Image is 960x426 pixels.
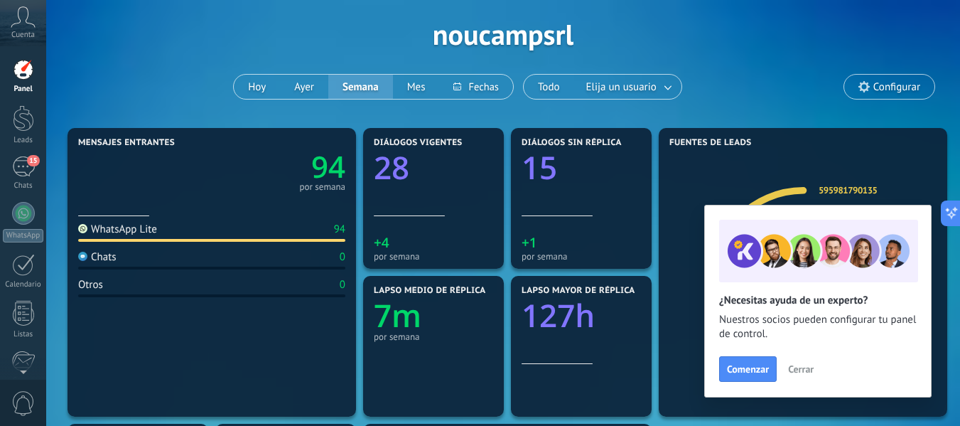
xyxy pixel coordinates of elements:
[522,294,641,336] a: 127h
[374,286,486,296] span: Lapso medio de réplica
[439,75,512,99] button: Fechas
[719,294,917,307] h2: ¿Necesitas ayuda de un experto?
[522,146,557,188] text: 15
[524,75,574,99] button: Todo
[280,75,328,99] button: Ayer
[78,223,157,236] div: WhatsApp Lite
[522,294,595,336] text: 127h
[788,364,814,374] span: Cerrar
[299,183,345,191] div: por semana
[522,138,622,148] span: Diálogos sin réplica
[522,251,641,262] div: por semana
[340,278,345,292] div: 0
[27,155,39,166] span: 15
[11,31,35,40] span: Cuenta
[3,181,44,191] div: Chats
[669,138,752,148] span: Fuentes de leads
[522,233,537,252] text: +1
[328,75,393,99] button: Semana
[311,147,345,187] text: 94
[78,252,87,261] img: Chats
[3,136,44,145] div: Leads
[393,75,440,99] button: Mes
[3,85,44,94] div: Panel
[78,250,117,264] div: Chats
[583,78,659,97] span: Elija un usuario
[873,81,920,93] span: Configurar
[234,75,280,99] button: Hoy
[374,138,463,148] span: Diálogos vigentes
[819,184,877,196] a: 595981790135
[334,223,345,236] div: 94
[719,313,917,341] span: Nuestros socios pueden configurar tu panel de control.
[78,224,87,233] img: WhatsApp Lite
[374,146,409,188] text: 28
[78,138,175,148] span: Mensajes entrantes
[3,280,44,289] div: Calendario
[782,358,820,380] button: Cerrar
[374,233,389,252] text: +4
[522,286,635,296] span: Lapso mayor de réplica
[719,356,777,382] button: Comenzar
[78,278,103,292] div: Otros
[374,294,421,336] text: 7m
[574,75,681,99] button: Elija un usuario
[212,147,345,187] a: 94
[3,229,43,243] div: WhatsApp
[727,364,769,374] span: Comenzar
[3,330,44,339] div: Listas
[340,250,345,264] div: 0
[374,331,493,342] div: por semana
[374,251,493,262] div: por semana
